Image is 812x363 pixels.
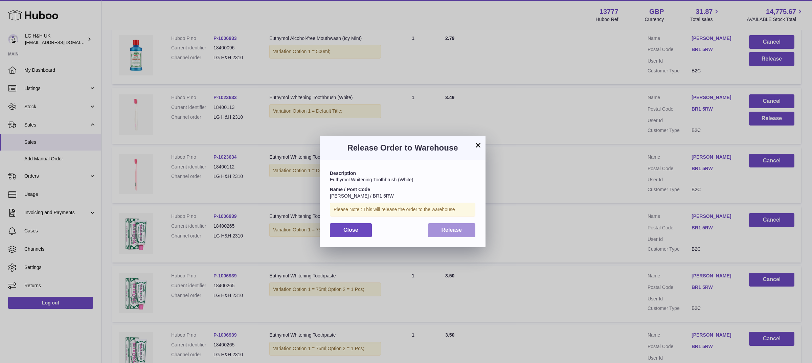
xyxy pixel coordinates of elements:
[330,203,475,217] div: Please Note : This will release the order to the warehouse
[428,223,476,237] button: Release
[330,193,394,199] span: [PERSON_NAME] / BR1 5RW
[442,227,462,233] span: Release
[343,227,358,233] span: Close
[474,141,482,149] button: ×
[330,223,372,237] button: Close
[330,142,475,153] h3: Release Order to Warehouse
[330,187,370,192] strong: Name / Post Code
[330,171,356,176] strong: Description
[330,177,413,182] span: Euthymol Whitening Toothbrush (White)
